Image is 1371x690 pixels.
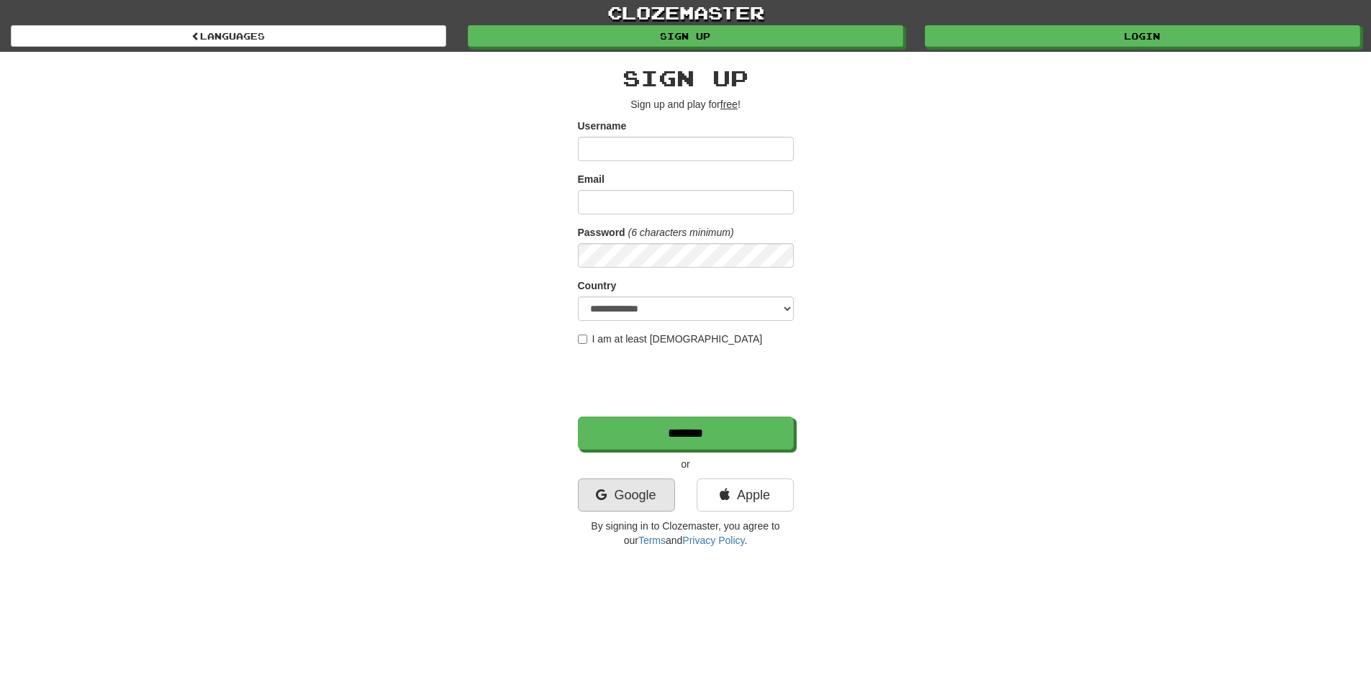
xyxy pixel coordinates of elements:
[697,478,794,512] a: Apple
[578,119,627,133] label: Username
[11,25,446,47] a: Languages
[578,278,617,293] label: Country
[925,25,1360,47] a: Login
[578,478,675,512] a: Google
[578,335,587,344] input: I am at least [DEMOGRAPHIC_DATA]
[578,519,794,548] p: By signing in to Clozemaster, you agree to our and .
[578,332,763,346] label: I am at least [DEMOGRAPHIC_DATA]
[720,99,738,110] u: free
[578,172,605,186] label: Email
[638,535,666,546] a: Terms
[682,535,744,546] a: Privacy Policy
[468,25,903,47] a: Sign up
[628,227,734,238] em: (6 characters minimum)
[578,225,625,240] label: Password
[578,457,794,471] p: or
[578,66,794,90] h2: Sign up
[578,97,794,112] p: Sign up and play for !
[578,353,797,409] iframe: reCAPTCHA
